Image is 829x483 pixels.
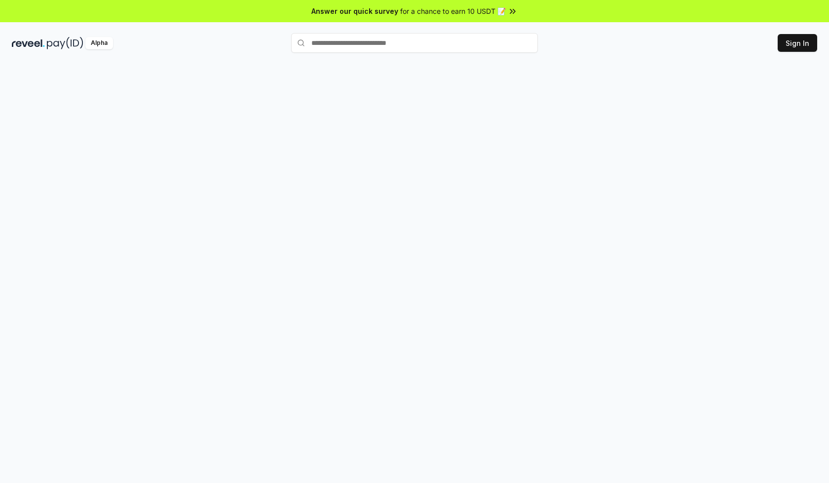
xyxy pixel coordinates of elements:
[311,6,398,16] span: Answer our quick survey
[47,37,83,49] img: pay_id
[400,6,506,16] span: for a chance to earn 10 USDT 📝
[778,34,817,52] button: Sign In
[12,37,45,49] img: reveel_dark
[85,37,113,49] div: Alpha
